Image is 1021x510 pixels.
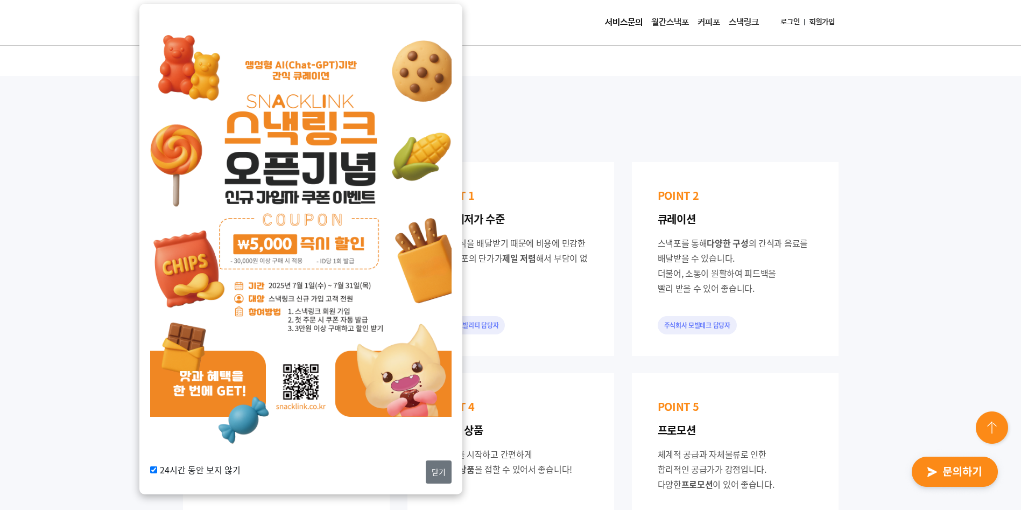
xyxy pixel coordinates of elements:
p: POINT 2 [658,188,813,203]
p: 큐레이션 [658,212,813,227]
input: 24시간 동안 보지 않기 [150,466,157,473]
span: 제일 저렴 [502,251,536,264]
p: 다양한 상품 [433,423,588,438]
span: 홈 [34,358,40,366]
p: POINT 4 [433,399,588,414]
div: 스낵포를 시작하고 간편하게 을 접할 수 있어서 좋습니다! [433,446,588,477]
span: 설정 [166,358,179,366]
a: 회원가입 [805,12,839,32]
span: 대화 [98,358,111,367]
div: 주식회사 모빌테크 담당자 [658,316,737,334]
p: POINT 5 [658,399,813,414]
div: 체계적 공급과 자체물류로 인한 합리적인 공급가가 강점입니다. 다양한 이 있어 좋습니다. [658,446,813,492]
img: floating-button [974,409,1012,448]
a: 월간스낵포 [647,12,693,33]
div: 스낵포를 통해 의 간식과 음료를 배달받을 수 있습니다. 더불어, 소통이 원활하여 피드백을 빨리 받을 수 있어 좋습니다. [658,235,813,296]
div: 카카오모빌리티 담당자 [433,316,505,334]
img: 스낵포 팝업 이미지 [150,20,452,446]
a: 대화 [71,341,139,368]
a: 설정 [139,341,207,368]
p: 업계 최저가 수준 [433,212,588,227]
a: 커피포 [693,12,724,33]
div: 매일 간식을 배달받기 때문에 비용에 민감한데, 스낵포의 단가가 해서 부담이 없어요. [433,235,588,281]
button: 닫기 [426,460,452,483]
p: POINT 1 [433,188,588,203]
a: 서비스문의 [601,12,647,33]
a: 스낵링크 [724,12,763,33]
span: 다양한 구성 [707,236,748,249]
span: 프로모션 [681,478,713,491]
label: 24시간 동안 보지 않기 [150,463,241,476]
p: 프로모션 [658,423,813,438]
a: 로그인 [776,12,804,32]
a: 홈 [3,341,71,368]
